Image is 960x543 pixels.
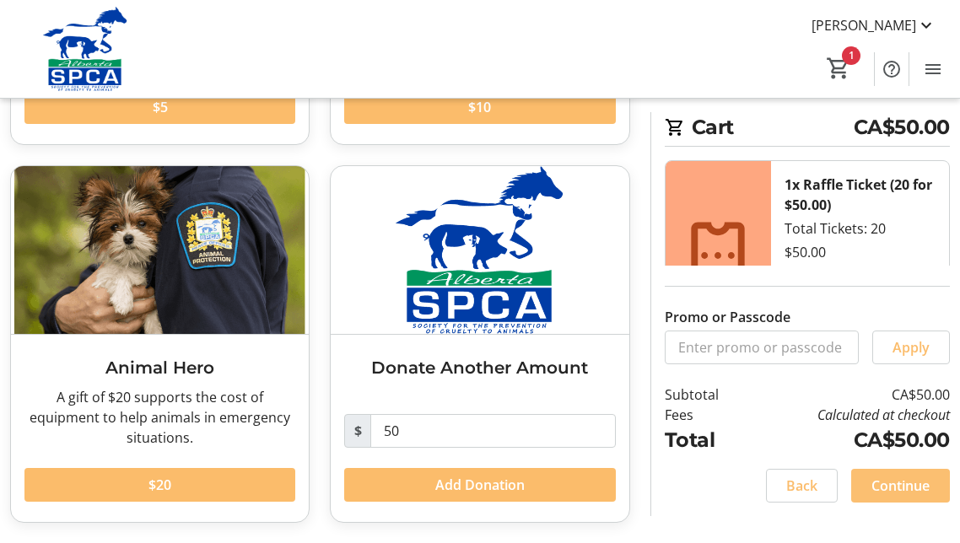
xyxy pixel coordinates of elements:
h2: Cart [665,112,950,147]
label: Promo or Passcode [665,307,790,327]
input: Enter promo or passcode [665,331,859,364]
button: Apply [872,331,950,364]
button: [PERSON_NAME] [798,12,950,39]
input: Raffle Ticket (20 for $50.00) Quantity [817,266,893,299]
div: $50.00 [785,242,826,262]
div: Total Tickets: 20 [771,161,949,350]
span: $5 [153,97,168,117]
div: A gift of $20 supports the cost of equipment to help animals in emergency situations. [24,387,295,448]
img: Animal Hero [11,166,309,334]
img: Donate Another Amount [331,166,628,334]
td: CA$50.00 [747,384,950,405]
td: Total [665,425,747,455]
button: Add Donation [344,468,615,502]
img: Alberta SPCA's Logo [10,7,160,91]
td: CA$50.00 [747,425,950,455]
button: Menu [916,52,950,86]
td: Fees [665,405,747,425]
button: Continue [851,469,950,503]
button: $20 [24,468,295,502]
span: Continue [871,476,930,496]
button: $5 [24,90,295,124]
button: Cart [823,53,854,83]
span: $ [344,414,371,448]
div: 1x Raffle Ticket (20 for $50.00) [785,175,936,215]
span: Add Donation [435,475,525,495]
h3: Donate Another Amount [344,355,615,380]
button: Back [766,469,838,503]
span: Back [786,476,817,496]
span: $20 [148,475,171,495]
span: CA$50.00 [854,112,950,142]
span: $10 [468,97,491,117]
span: Apply [893,337,930,358]
input: Donation Amount [370,414,615,448]
span: [PERSON_NAME] [812,15,916,35]
h3: Animal Hero [24,355,295,380]
button: Help [875,52,909,86]
td: Subtotal [665,384,747,405]
button: $10 [344,90,615,124]
td: Calculated at checkout [747,405,950,425]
